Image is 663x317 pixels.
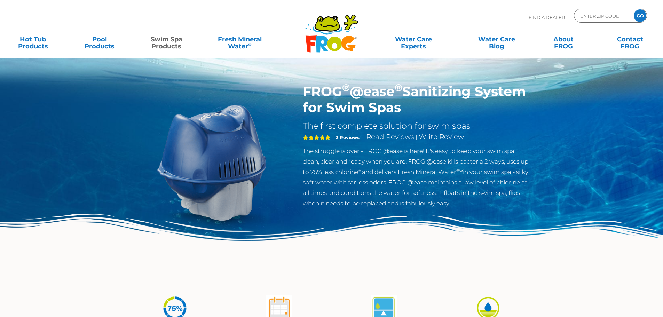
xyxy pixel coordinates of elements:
[416,134,417,141] span: |
[456,168,463,173] sup: ®∞
[471,32,522,46] a: Water CareBlog
[371,32,456,46] a: Water CareExperts
[7,32,59,46] a: Hot TubProducts
[141,32,192,46] a: Swim SpaProducts
[207,32,272,46] a: Fresh MineralWater∞
[74,32,126,46] a: PoolProducts
[248,41,252,47] sup: ∞
[336,135,360,140] strong: 2 Reviews
[634,9,646,22] input: GO
[342,81,350,94] sup: ®
[303,146,530,208] p: The struggle is over - FROG @ease is here! It's easy to keep your swim spa clean, clear and ready...
[604,32,656,46] a: ContactFROG
[133,84,293,243] img: ss-@ease-hero.png
[303,121,530,131] h2: The first complete solution for swim spas
[529,9,565,26] p: Find A Dealer
[395,81,402,94] sup: ®
[537,32,589,46] a: AboutFROG
[579,11,626,21] input: Zip Code Form
[303,135,331,140] span: 5
[366,133,414,141] a: Read Reviews
[419,133,464,141] a: Write Review
[303,84,530,116] h1: FROG @ease Sanitizing System for Swim Spas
